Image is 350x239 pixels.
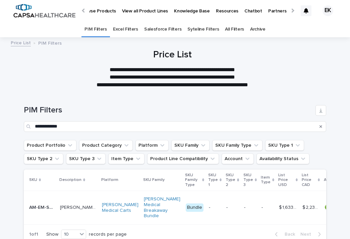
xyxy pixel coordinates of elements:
[325,205,348,210] p: 🟢
[113,21,138,37] a: Excel Filters
[323,5,333,16] div: EK
[101,176,118,184] p: Platform
[302,203,320,210] p: $ 2,237.21
[143,176,165,184] p: SKU Family
[29,176,37,184] p: SKU
[261,205,274,210] p: -
[256,153,309,164] button: Availability Status
[38,39,62,46] p: PIM Filters
[244,205,256,210] p: -
[261,174,271,186] p: Item Type
[265,140,304,151] button: SKU Type 1
[212,140,262,151] button: SKU Family Type
[84,21,107,37] a: PIM Filters
[186,203,203,212] div: Bundle
[226,205,238,210] p: -
[11,39,31,46] a: Price List
[279,203,298,210] p: $ 1,633.00
[144,196,180,219] a: [PERSON_NAME] Medical Breakaway Bundle
[187,21,219,37] a: Syteline Filters
[144,21,181,37] a: Salesforce Filters
[46,232,58,237] p: Show
[298,231,326,237] button: Next
[208,172,218,189] p: SKU Type 1
[135,140,169,151] button: Platform
[8,49,337,61] h1: Price List
[60,203,98,210] p: Avalo Medical Cart-Emerg Standard Red
[281,232,295,237] span: Back
[61,231,77,238] div: 10
[270,231,298,237] button: Back
[108,153,144,164] button: Item Type
[24,105,313,115] h1: PIM Filters
[13,4,75,17] img: B5p4sRfuTuC72oLToeu7
[147,153,219,164] button: Product Line Compatibility
[302,172,316,189] p: List Price CAD
[185,172,200,189] p: SKU Family Type
[89,232,127,237] p: records per page
[225,21,244,37] a: All Filters
[250,21,266,37] a: Archive
[171,140,210,151] button: SKU Family
[324,176,344,184] p: Availability
[222,153,254,164] button: Account
[24,140,76,151] button: Product Portfolio
[66,153,106,164] button: SKU Type 3
[209,205,221,210] p: -
[29,203,56,210] p: AM-EM-STD-RED
[24,153,63,164] button: SKU Type 2
[59,176,81,184] p: Description
[300,232,315,237] span: Next
[278,172,294,189] p: List Price USD
[243,172,253,189] p: SKU Type 3
[226,172,235,189] p: SKU Type 2
[24,121,326,132] input: Search
[102,202,138,213] a: [PERSON_NAME] Medical Carts
[79,140,133,151] button: Product Category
